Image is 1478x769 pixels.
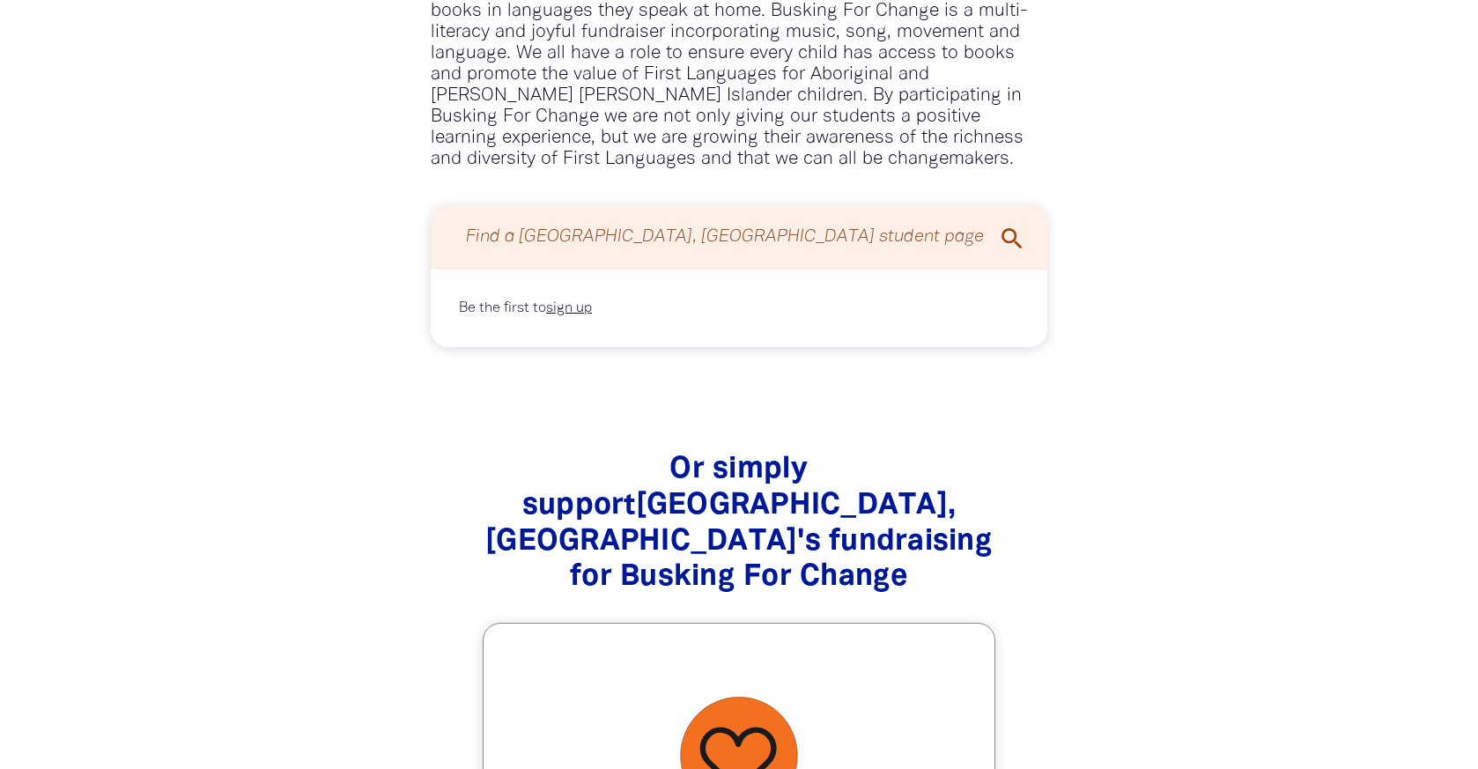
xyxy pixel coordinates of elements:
[445,284,1033,333] div: Be the first to
[546,302,592,314] a: sign up
[485,456,993,591] span: Or simply support [GEOGRAPHIC_DATA], [GEOGRAPHIC_DATA] 's fundraising for Busking For Change
[998,225,1026,253] i: search
[445,284,1033,333] div: Paginated content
